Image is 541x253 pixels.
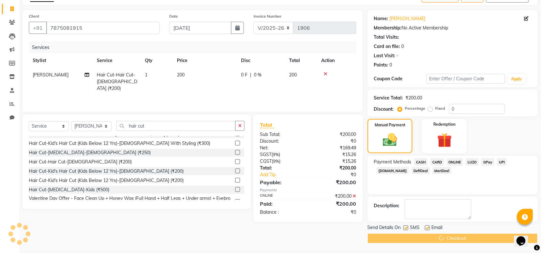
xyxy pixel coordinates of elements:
[93,53,141,68] th: Service
[255,178,308,186] div: Payable:
[308,193,361,200] div: ₹200.00
[169,13,178,19] label: Date
[116,121,236,131] input: Search or Scan
[29,22,47,34] button: +91
[374,34,399,41] div: Total Visits:
[374,159,412,165] span: Payment Methods
[481,158,495,166] span: GPay
[433,167,452,174] span: MariDeal
[390,15,426,22] a: [PERSON_NAME]
[255,200,308,208] div: Paid:
[308,165,361,171] div: ₹200.00
[436,106,445,111] label: Fixed
[273,159,279,164] span: 9%
[427,74,505,84] input: Enter Offer / Coupon Code
[29,42,361,53] div: Services
[508,74,526,84] button: Apply
[260,122,275,128] span: Total
[447,158,463,166] span: ONLINE
[308,158,361,165] div: ₹15.26
[141,53,173,68] th: Qty
[434,122,456,127] label: Redemption
[255,171,317,178] a: Add Tip
[33,72,69,78] span: [PERSON_NAME]
[308,138,361,145] div: ₹0
[46,22,160,34] input: Search by Name/Mobile/Email/Code
[397,52,399,59] div: -
[375,122,405,128] label: Manual Payment
[237,53,285,68] th: Disc
[173,53,237,68] th: Price
[308,131,361,138] div: ₹200.00
[466,158,479,166] span: LUZO
[255,193,308,200] div: ONLINE
[29,168,184,175] div: Hair Cut-Kid's Hair Cut (Kids Below 12 Yrs)-[DEMOGRAPHIC_DATA] (₹200)
[374,202,400,209] div: Description:
[29,140,210,147] div: Hair Cut-Kid's Hair Cut (Kids Below 12 Yrs)-[DEMOGRAPHIC_DATA] With Styling (₹300)
[432,224,443,232] span: Email
[273,152,279,157] span: 9%
[255,165,308,171] div: Total:
[308,145,361,151] div: ₹169.49
[368,224,401,232] span: Send Details On
[308,200,361,208] div: ₹200.00
[145,72,147,78] span: 1
[406,95,422,101] div: ₹200.00
[255,138,308,145] div: Discount:
[255,151,308,158] div: ( )
[97,72,137,91] span: Hair Cut-Hair Cut-[DEMOGRAPHIC_DATA] (₹200)
[390,62,392,68] div: 0
[374,43,400,50] div: Card on file:
[374,62,388,68] div: Points:
[308,209,361,216] div: ₹0
[254,72,262,78] span: 0 %
[255,145,308,151] div: Net:
[29,149,151,156] div: Hair Cut-[MEDICAL_DATA]-[DEMOGRAPHIC_DATA] (₹250)
[430,158,444,166] span: CARD
[497,158,507,166] span: UPI
[374,106,394,113] div: Discount:
[374,15,388,22] div: Name:
[29,195,233,209] div: Valentine Day Offer - Face Clean Up + Honey Wax (Full Hand + Half Legs + Under arms) + Eyebrows +...
[308,151,361,158] div: ₹15.26
[374,25,531,31] div: No Active Membership
[29,53,93,68] th: Stylist
[514,227,535,247] iframe: chat widget
[29,159,132,165] div: Hair Cut-Hair Cut-[DEMOGRAPHIC_DATA] (₹200)
[414,158,428,166] span: CASH
[410,224,420,232] span: SMS
[405,106,426,111] label: Percentage
[374,95,403,101] div: Service Total:
[402,43,404,50] div: 0
[412,167,430,174] span: DefiDeal
[250,72,251,78] span: |
[255,158,308,165] div: ( )
[289,72,297,78] span: 200
[377,167,409,174] span: [DOMAIN_NAME]
[374,25,402,31] div: Membership:
[255,131,308,138] div: Sub Total:
[317,53,356,68] th: Action
[433,131,457,149] img: _gift.svg
[254,13,281,19] label: Invoice Number
[29,13,39,19] label: Client
[317,171,361,178] div: ₹0
[260,158,272,164] span: CGST
[241,72,247,78] span: 0 F
[260,187,356,193] div: Payments
[177,72,185,78] span: 200
[308,178,361,186] div: ₹200.00
[379,132,402,148] img: _cash.svg
[260,152,271,157] span: SGST
[29,186,109,193] div: Hair Cut-[MEDICAL_DATA]-Kids (₹500)
[285,53,317,68] th: Total
[374,52,395,59] div: Last Visit:
[374,75,427,82] div: Coupon Code
[255,209,308,216] div: Balance :
[29,177,184,184] div: Hair Cut-Kid's Hair Cut (Kids Below 12 Yrs)-[DEMOGRAPHIC_DATA] (₹200)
